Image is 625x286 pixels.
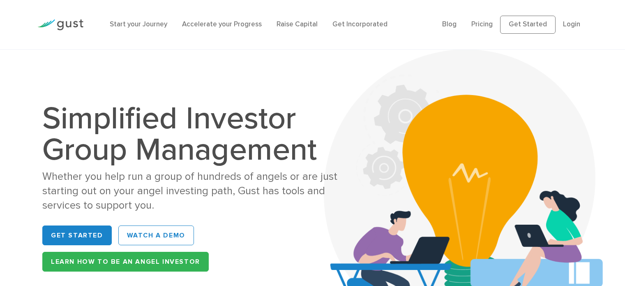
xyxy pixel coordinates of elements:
[277,20,318,28] a: Raise Capital
[182,20,262,28] a: Accelerate your Progress
[42,226,112,245] a: Get Started
[42,252,209,272] a: Learn How to be an Angel Investor
[110,20,167,28] a: Start your Journey
[500,16,556,34] a: Get Started
[471,20,493,28] a: Pricing
[37,19,83,30] img: Gust Logo
[118,226,194,245] a: WATCH A DEMO
[332,20,387,28] a: Get Incorporated
[442,20,457,28] a: Blog
[563,20,580,28] a: Login
[42,103,353,165] h1: Simplified Investor Group Management
[42,170,353,212] div: Whether you help run a group of hundreds of angels or are just starting out on your angel investi...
